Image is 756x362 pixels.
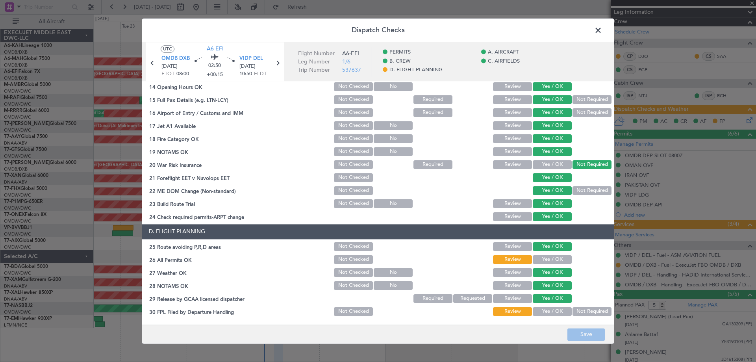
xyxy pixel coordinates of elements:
header: Dispatch Checks [142,19,614,42]
button: Not Required [573,108,611,117]
button: Not Required [573,307,611,316]
button: Not Required [573,186,611,195]
button: Not Required [573,95,611,104]
button: Not Required [573,160,611,169]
